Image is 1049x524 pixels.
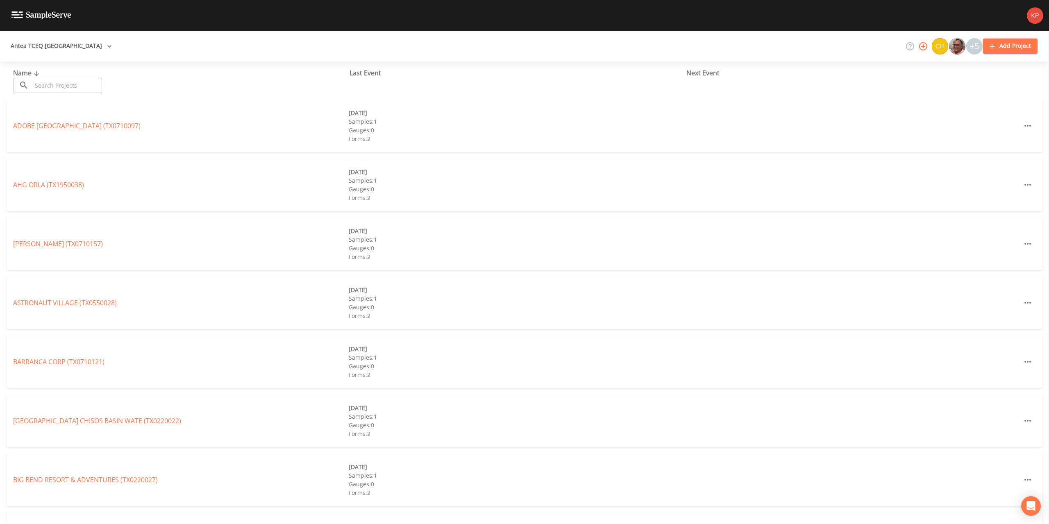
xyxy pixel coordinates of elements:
div: Gauges: 0 [349,480,684,488]
div: Forms: 2 [349,134,684,143]
div: Forms: 2 [349,193,684,202]
div: Samples: 1 [349,471,684,480]
span: Name [13,68,41,77]
div: Samples: 1 [349,294,684,303]
div: Gauges: 0 [349,362,684,370]
div: Forms: 2 [349,429,684,438]
a: [PERSON_NAME] (TX0710157) [13,239,103,248]
div: Forms: 2 [349,370,684,379]
div: [DATE] [349,404,684,412]
div: [DATE] [349,463,684,471]
img: bfb79f8bb3f9c089c8282ca9eb011383 [1027,7,1043,24]
div: Gauges: 0 [349,185,684,193]
a: ASTRONAUT VILLAGE (TX0550028) [13,298,117,307]
div: Gauges: 0 [349,421,684,429]
input: Search Projects [32,78,102,93]
div: Forms: 2 [349,252,684,261]
div: +5 [966,38,983,54]
div: Gauges: 0 [349,303,684,311]
a: ADOBE [GEOGRAPHIC_DATA] (TX0710097) [13,121,141,130]
div: Open Intercom Messenger [1021,496,1041,516]
div: [DATE] [349,345,684,353]
div: [DATE] [349,286,684,294]
button: Add Project [983,39,1038,54]
img: e2d790fa78825a4bb76dcb6ab311d44c [949,38,965,54]
div: Last Event [350,68,686,78]
a: AHG ORLA (TX1950038) [13,180,84,189]
div: Gauges: 0 [349,244,684,252]
button: Antea TCEQ [GEOGRAPHIC_DATA] [7,39,115,54]
div: Samples: 1 [349,412,684,421]
div: Samples: 1 [349,117,684,126]
a: BARRANCA CORP (TX0710121) [13,357,104,366]
img: logo [11,11,71,19]
div: Samples: 1 [349,176,684,185]
div: Charles Medina [931,38,949,54]
a: [GEOGRAPHIC_DATA] CHISOS BASIN WATE (TX0220022) [13,416,181,425]
div: Forms: 2 [349,311,684,320]
div: [DATE] [349,109,684,117]
img: c74b8b8b1c7a9d34f67c5e0ca157ed15 [932,38,948,54]
div: Samples: 1 [349,235,684,244]
div: [DATE] [349,168,684,176]
a: BIG BEND RESORT & ADVENTURES (TX0220027) [13,475,158,484]
div: [DATE] [349,227,684,235]
div: Gauges: 0 [349,126,684,134]
div: Forms: 2 [349,488,684,497]
div: Next Event [686,68,1023,78]
div: Mike Franklin [949,38,966,54]
div: Samples: 1 [349,353,684,362]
